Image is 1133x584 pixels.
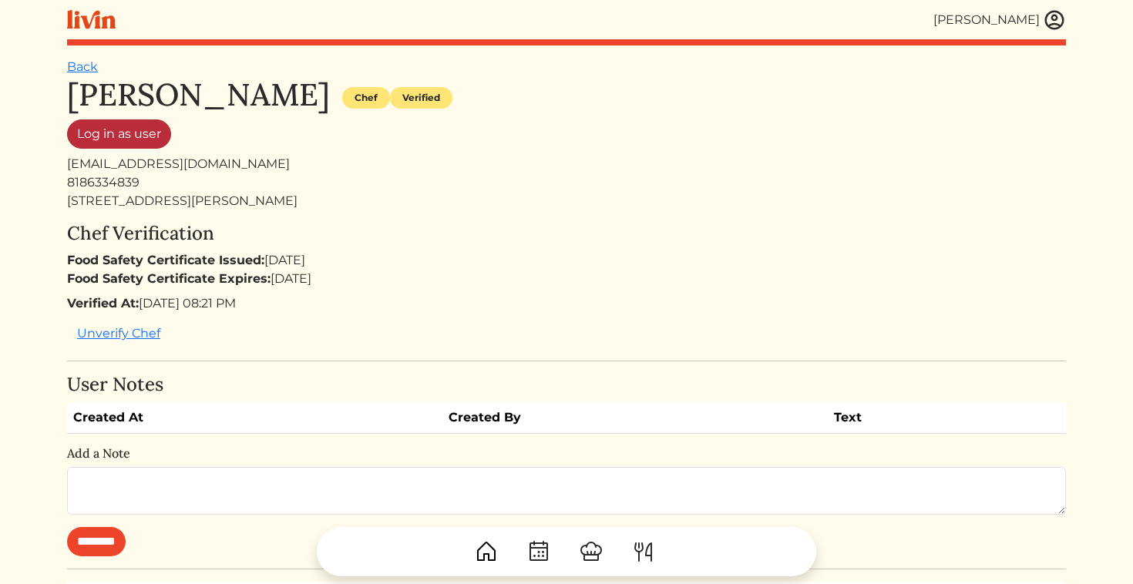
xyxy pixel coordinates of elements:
div: [DATE] [DATE] [67,251,1066,288]
div: [EMAIL_ADDRESS][DOMAIN_NAME] [67,155,1066,173]
h4: User Notes [67,374,1066,396]
h4: Chef Verification [67,223,1066,245]
strong: Verified At: [67,296,139,310]
div: [DATE] 08:21 PM [67,294,1066,313]
a: Back [67,59,98,74]
img: ForkKnife-55491504ffdb50bab0c1e09e7649658475375261d09fd45db06cec23bce548bf.svg [631,539,656,564]
strong: Food Safety Certificate Issued: [67,253,264,267]
button: Unverify Chef [67,319,170,348]
th: Created At [67,402,442,434]
div: [STREET_ADDRESS][PERSON_NAME] [67,192,1066,210]
div: 8186334839 [67,173,1066,192]
a: Log in as user [67,119,171,149]
img: user_account-e6e16d2ec92f44fc35f99ef0dc9cddf60790bfa021a6ecb1c896eb5d2907b31c.svg [1043,8,1066,32]
div: [PERSON_NAME] [933,11,1040,29]
div: Verified [390,87,452,109]
h6: Add a Note [67,446,1066,461]
h1: [PERSON_NAME] [67,76,330,113]
img: House-9bf13187bcbb5817f509fe5e7408150f90897510c4275e13d0d5fca38e0b5951.svg [474,539,499,564]
strong: Food Safety Certificate Expires: [67,271,271,286]
img: livin-logo-a0d97d1a881af30f6274990eb6222085a2533c92bbd1e4f22c21b4f0d0e3210c.svg [67,10,116,29]
div: Chef [342,87,390,109]
th: Created By [442,402,828,434]
th: Text [828,402,1010,434]
img: CalendarDots-5bcf9d9080389f2a281d69619e1c85352834be518fbc73d9501aef674afc0d57.svg [526,539,551,564]
img: ChefHat-a374fb509e4f37eb0702ca99f5f64f3b6956810f32a249b33092029f8484b388.svg [579,539,603,564]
